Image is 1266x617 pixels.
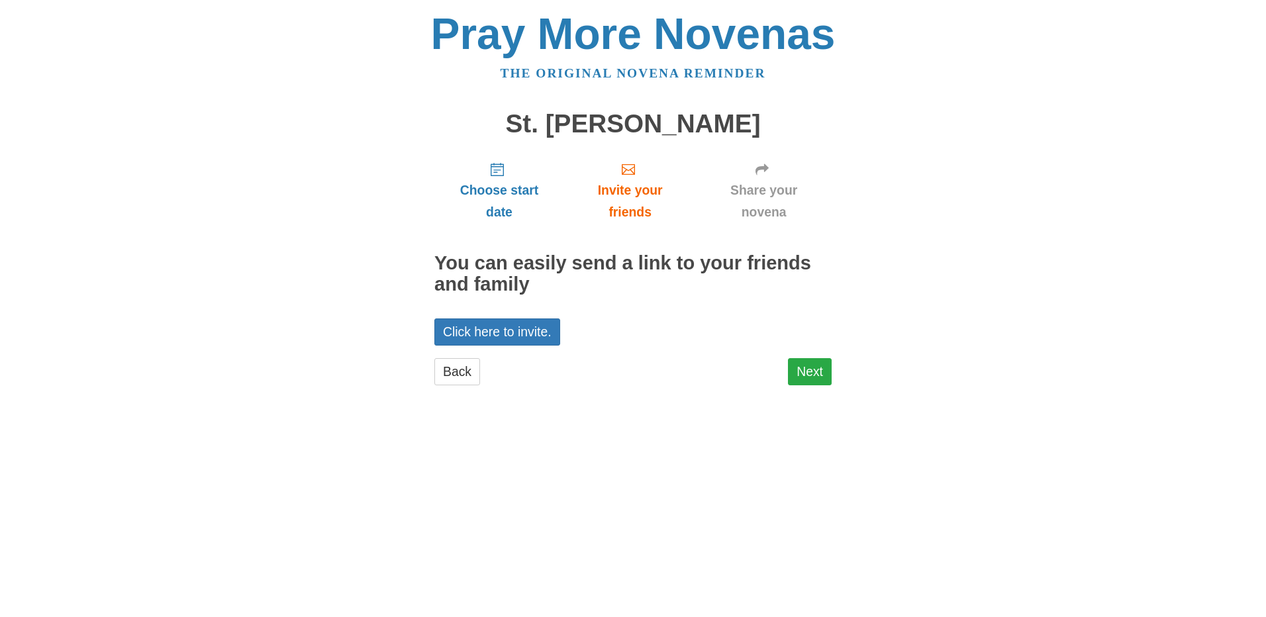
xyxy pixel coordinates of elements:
a: Click here to invite. [434,318,560,346]
span: Share your novena [709,179,818,223]
a: The original novena reminder [501,66,766,80]
a: Choose start date [434,151,564,230]
h1: St. [PERSON_NAME] [434,110,832,138]
a: Pray More Novenas [431,9,836,58]
span: Choose start date [448,179,551,223]
a: Invite your friends [564,151,696,230]
h2: You can easily send a link to your friends and family [434,253,832,295]
a: Back [434,358,480,385]
a: Share your novena [696,151,832,230]
a: Next [788,358,832,385]
span: Invite your friends [577,179,683,223]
